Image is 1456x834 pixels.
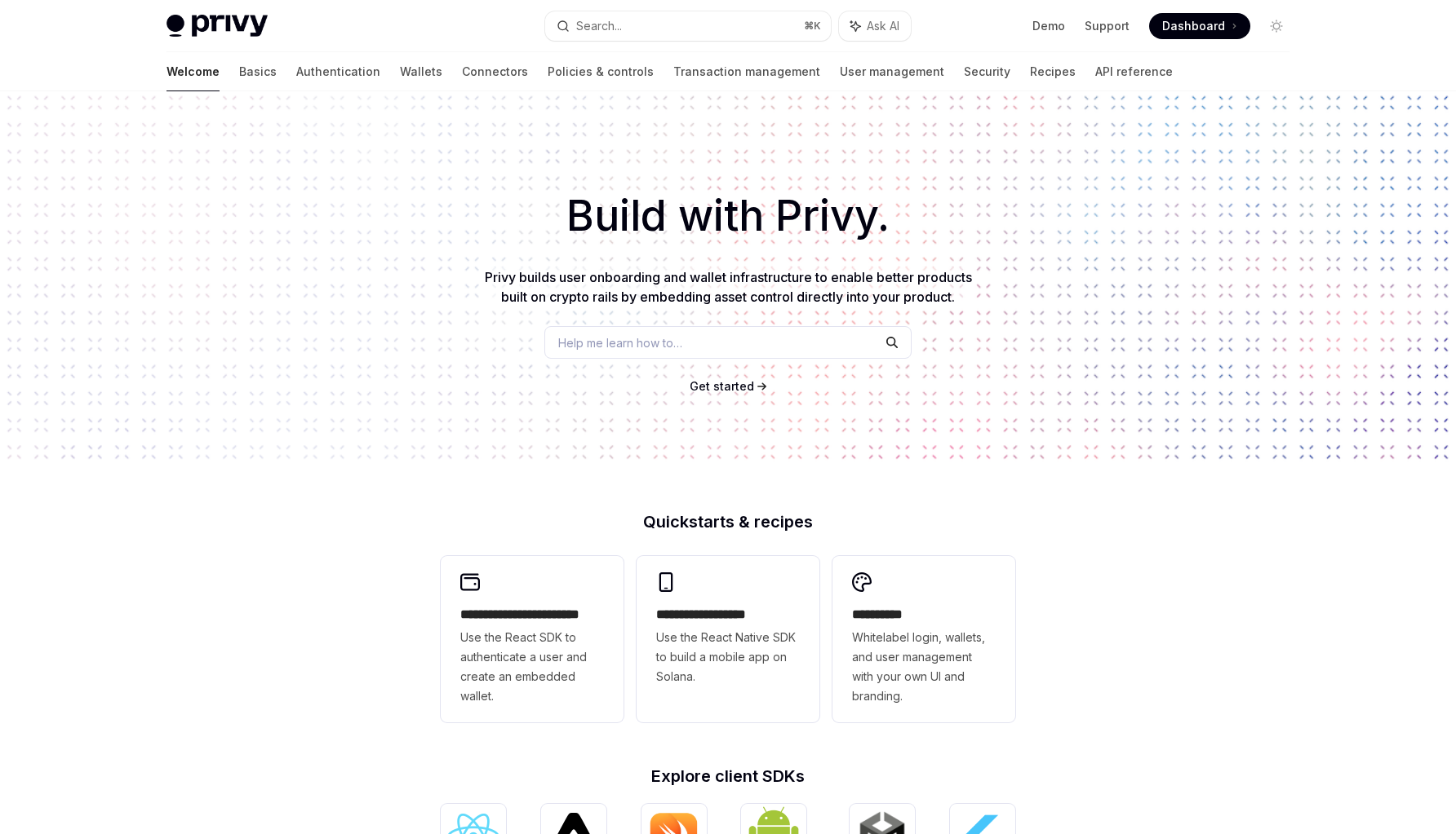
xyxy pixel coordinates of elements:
[1032,18,1065,34] a: Demo
[832,556,1015,722] a: **** *****Whitelabel login, wallets, and user management with your own UI and branding.
[964,52,1010,91] a: Security
[166,52,220,91] a: Welcome
[400,52,442,91] a: Wallets
[166,15,268,38] img: light logo
[545,11,831,41] button: Search...⌘K
[840,52,944,91] a: User management
[839,11,911,41] button: Ask AI
[1162,18,1225,34] span: Dashboard
[1085,18,1130,34] a: Support
[485,269,972,305] span: Privy builds user onboarding and wallet infrastructure to enable better products built on crypto ...
[441,514,1015,530] h2: Quickstarts & recipes
[441,768,1015,784] h2: Explore client SDKs
[576,16,622,36] div: Search...
[690,378,754,395] a: Get started
[867,18,899,34] span: Ask AI
[656,628,800,686] span: Use the React Native SDK to build a mobile app on Solana.
[26,184,1430,248] h1: Build with Privy.
[1263,13,1290,39] button: Toggle dark mode
[296,52,380,91] a: Authentication
[1030,52,1076,91] a: Recipes
[1095,52,1173,91] a: API reference
[673,52,820,91] a: Transaction management
[462,52,528,91] a: Connectors
[460,628,604,706] span: Use the React SDK to authenticate a user and create an embedded wallet.
[239,52,277,91] a: Basics
[1149,13,1250,39] a: Dashboard
[690,379,754,393] span: Get started
[852,628,996,706] span: Whitelabel login, wallets, and user management with your own UI and branding.
[804,20,821,33] span: ⌘ K
[637,556,819,722] a: **** **** **** ***Use the React Native SDK to build a mobile app on Solana.
[548,52,654,91] a: Policies & controls
[558,334,682,351] span: Help me learn how to…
